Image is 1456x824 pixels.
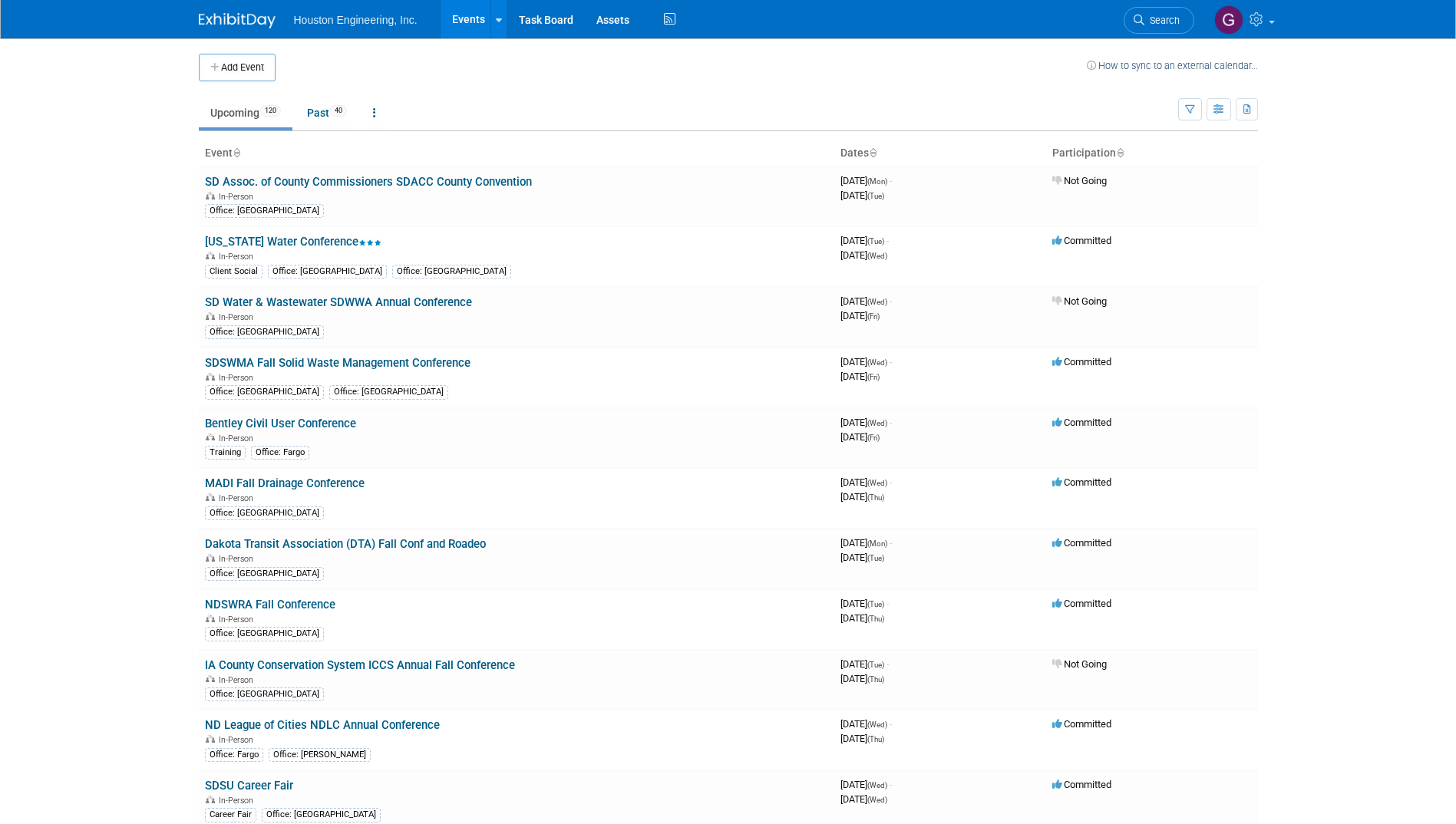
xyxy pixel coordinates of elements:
[1052,476,1111,488] span: Committed
[392,265,511,279] div: Office: [GEOGRAPHIC_DATA]
[840,190,884,201] span: [DATE]
[206,373,215,381] img: In-Person Event
[205,265,262,279] div: Client Social
[840,417,892,428] span: [DATE]
[867,735,884,743] span: (Thu)
[206,615,215,622] img: In-Person Event
[867,298,887,306] span: (Wed)
[867,479,887,487] span: (Wed)
[840,552,884,563] span: [DATE]
[205,627,324,641] div: Office: [GEOGRAPHIC_DATA]
[268,265,387,279] div: Office: [GEOGRAPHIC_DATA]
[219,312,258,322] span: In-Person
[205,567,324,581] div: Office: [GEOGRAPHIC_DATA]
[219,796,258,806] span: In-Person
[1052,356,1111,368] span: Committed
[840,612,884,624] span: [DATE]
[840,175,892,186] span: [DATE]
[206,252,215,259] img: In-Person Event
[206,554,215,562] img: In-Person Event
[219,493,258,503] span: In-Person
[205,476,365,490] a: MADI Fall Drainage Conference
[840,793,887,805] span: [DATE]
[867,358,887,367] span: (Wed)
[260,105,281,117] span: 120
[1144,15,1180,26] span: Search
[840,779,892,790] span: [DATE]
[867,419,887,427] span: (Wed)
[294,14,418,26] span: Houston Engineering, Inc.
[205,748,263,762] div: Office: Fargo
[1052,417,1111,428] span: Committed
[205,598,335,611] a: NDSWRA Fall Conference
[867,781,887,789] span: (Wed)
[330,105,347,117] span: 40
[867,493,884,502] span: (Thu)
[219,554,258,564] span: In-Person
[269,748,371,762] div: Office: [PERSON_NAME]
[1116,147,1124,159] a: Sort by Participation Type
[205,506,324,520] div: Office: [GEOGRAPHIC_DATA]
[219,252,258,262] span: In-Person
[205,718,440,732] a: ND League of Cities NDLC Annual Conference
[205,687,324,701] div: Office: [GEOGRAPHIC_DATA]
[206,735,215,743] img: In-Person Event
[886,658,889,670] span: -
[205,356,470,370] a: SDSWMA Fall Solid Waste Management Conference
[867,539,887,548] span: (Mon)
[890,417,892,428] span: -
[867,720,887,729] span: (Wed)
[840,295,892,307] span: [DATE]
[233,147,240,159] a: Sort by Event Name
[1214,5,1243,35] img: Greg Bowles
[199,140,834,166] th: Event
[205,385,324,399] div: Office: [GEOGRAPHIC_DATA]
[206,493,215,501] img: In-Person Event
[890,537,892,549] span: -
[840,658,889,670] span: [DATE]
[840,310,880,321] span: [DATE]
[840,718,892,730] span: [DATE]
[890,175,892,186] span: -
[329,385,448,399] div: Office: [GEOGRAPHIC_DATA]
[867,600,884,608] span: (Tue)
[1052,598,1111,609] span: Committed
[206,433,215,441] img: In-Person Event
[1087,60,1258,71] a: How to sync to an external calendar...
[890,779,892,790] span: -
[199,13,276,28] img: ExhibitDay
[867,373,880,381] span: (Fri)
[205,175,532,189] a: SD Assoc. of County Commissioners SDACC County Convention
[840,356,892,368] span: [DATE]
[262,808,381,822] div: Office: [GEOGRAPHIC_DATA]
[205,235,381,249] a: [US_STATE] Water Conference
[867,192,884,200] span: (Tue)
[1046,140,1258,166] th: Participation
[251,446,309,460] div: Office: Fargo
[205,204,324,218] div: Office: [GEOGRAPHIC_DATA]
[219,615,258,625] span: In-Person
[206,312,215,320] img: In-Person Event
[205,295,472,309] a: SD Water & Wastewater SDWWA Annual Conference
[1052,779,1111,790] span: Committed
[205,658,515,672] a: IA County Conservation System ICCS Annual Fall Conference
[886,598,889,609] span: -
[219,373,258,383] span: In-Person
[840,491,884,503] span: [DATE]
[206,675,215,683] img: In-Person Event
[890,476,892,488] span: -
[867,433,880,442] span: (Fri)
[890,356,892,368] span: -
[295,98,358,127] a: Past40
[205,779,293,793] a: SDSU Career Fair
[867,312,880,321] span: (Fri)
[840,371,880,382] span: [DATE]
[205,808,256,822] div: Career Fair
[867,554,884,562] span: (Tue)
[840,673,884,684] span: [DATE]
[886,235,889,246] span: -
[867,177,887,186] span: (Mon)
[219,735,258,745] span: In-Person
[867,237,884,246] span: (Tue)
[206,796,215,803] img: In-Person Event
